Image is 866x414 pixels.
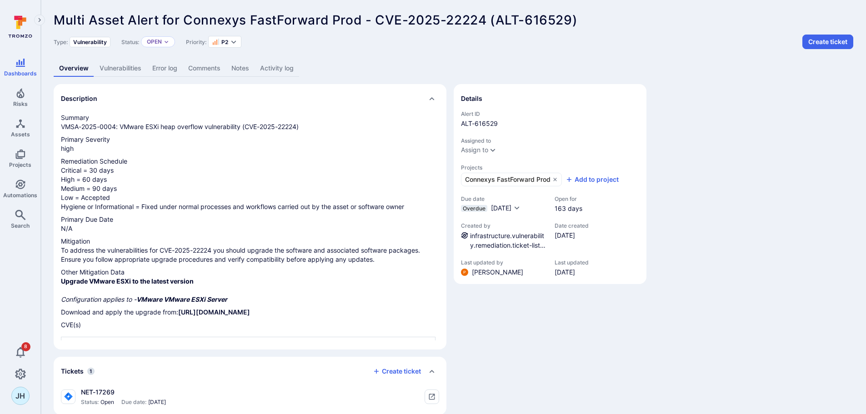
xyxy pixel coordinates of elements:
p: Remediation Schedule Critical = 30 days High = 60 days Medium = 90 days Low = Accepted Hygiene or... [61,157,439,211]
p: Other Mitigation Data [61,268,439,304]
button: JH [11,387,30,405]
button: Expand dropdown [230,38,237,45]
button: Open [147,38,162,45]
span: Status: [81,399,99,406]
a: Overview [54,60,94,77]
span: Projects [9,161,31,168]
span: Risks [13,100,28,107]
a: Comments [183,60,226,77]
span: Assets [11,131,30,138]
span: Overdue [463,205,486,212]
span: 1 [87,368,95,375]
a: Error log [147,60,183,77]
p: Primary Severity high [61,135,439,153]
span: [DATE] [555,268,589,277]
span: Created by [461,222,546,229]
div: Due date field [461,195,546,213]
i: Configuration applies to - [61,295,227,303]
span: ALT-616529 [461,119,639,128]
th: Cve Url [61,337,436,351]
button: Expand navigation menu [34,15,45,25]
b: Upgrade VMware ESXi to the latest version [61,277,194,285]
p: Primary Due Date N/A [61,215,439,233]
span: Connexys FastForward Prod [465,175,551,184]
p: Mitigation To address the vulnerabilities for CVE-2025-22224 you should upgrade the software and ... [61,237,439,264]
span: [DATE] [555,231,589,240]
span: Assigned to [461,137,639,144]
span: [DATE] [491,204,511,212]
button: Expand dropdown [164,39,169,45]
button: P2 [212,38,228,45]
i: Expand navigation menu [36,16,43,24]
a: Activity log [255,60,299,77]
img: ACg8ocICMCW9Gtmm-eRbQDunRucU07-w0qv-2qX63v-oG-s=s96-c [461,269,468,276]
span: P2 [221,39,228,45]
h2: Tickets [61,367,84,376]
div: Jay Hartman [11,387,30,405]
h2: Description [61,94,97,103]
p: CVE(s) [61,320,439,329]
h2: Details [461,94,482,103]
a: Connexys FastForward Prod [461,173,562,186]
span: Multi Asset Alert for Connexys FastForward Prod - CVE-2025-22224 (ALT-616529) [54,12,577,28]
span: Projects [461,164,639,171]
span: Search [11,222,30,229]
button: Expand dropdown [489,146,496,154]
span: Last updated by [461,259,546,266]
span: [PERSON_NAME] [472,268,523,277]
span: Last updated [555,259,589,266]
a: Notes [226,60,255,77]
span: Type: [54,39,68,45]
span: 8 [21,342,30,351]
div: Collapse [54,357,446,386]
span: Status: [121,39,139,45]
b: VMware VMware ESXi Server [136,295,227,303]
div: Vulnerability [70,37,110,47]
button: Assign to [461,146,488,154]
section: details card [454,84,646,284]
button: Create ticket [802,35,853,49]
span: [DATE] [148,399,166,406]
button: Create ticket [373,367,421,375]
div: NET-17269 [81,388,166,397]
p: Summary VMSA-2025-0004: VMware ESXi heap overflow vulnerability (CVE-2025-22224) [61,113,439,131]
div: Alert tabs [54,60,853,77]
span: Date created [555,222,589,229]
span: Dashboards [4,70,37,77]
span: Open [100,399,114,406]
button: Add to project [566,175,619,184]
span: Alert ID [461,110,639,117]
div: Collapse description [54,84,446,113]
a: [URL][DOMAIN_NAME] [178,308,250,316]
p: Download and apply the upgrade from: [61,308,439,317]
button: [DATE] [491,204,521,213]
a: infrastructure.vulnerability.remediation.ticket-list-group-by-project-cve [470,232,546,259]
a: Vulnerabilities [94,60,147,77]
span: Due date: [121,399,146,406]
div: Peter Baker [461,269,468,276]
span: Due date [461,195,546,202]
span: 163 days [555,204,582,213]
span: Open for [555,195,582,202]
span: Automations [3,192,37,199]
span: Priority: [186,39,206,45]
